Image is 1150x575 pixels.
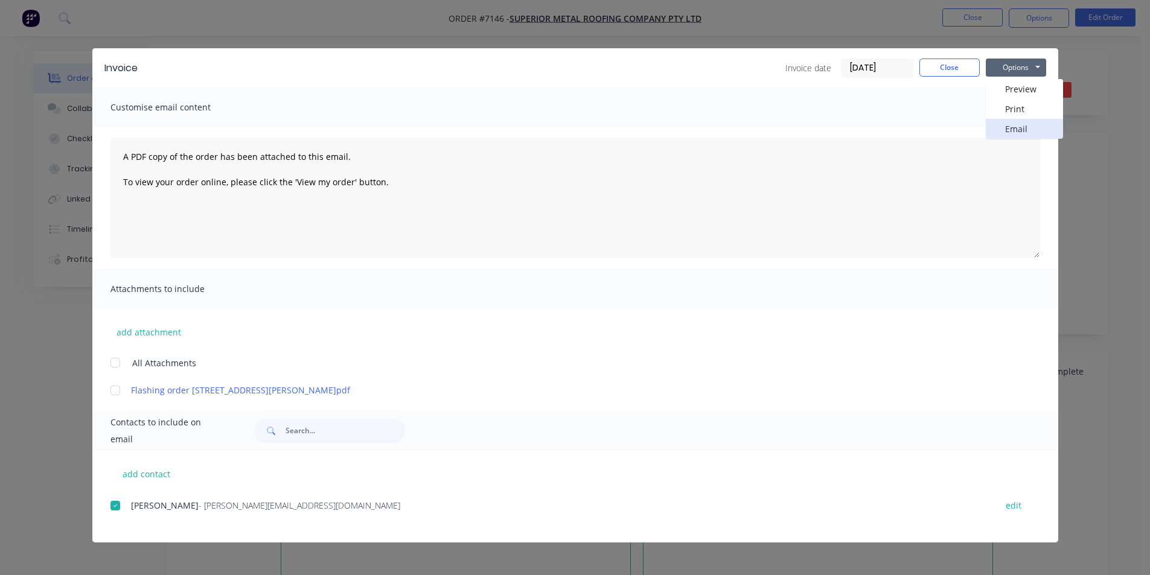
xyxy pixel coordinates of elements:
a: Flashing order [STREET_ADDRESS][PERSON_NAME]pdf [131,384,984,396]
button: Options [986,59,1046,77]
button: Print [986,99,1063,119]
span: All Attachments [132,357,196,369]
span: Attachments to include [110,281,243,297]
button: Email [986,119,1063,139]
span: Contacts to include on email [110,414,225,448]
span: Invoice date [785,62,831,74]
button: Close [919,59,980,77]
button: add attachment [110,323,187,341]
span: [PERSON_NAME] [131,500,199,511]
span: Customise email content [110,99,243,116]
button: edit [998,497,1029,513]
button: Preview [986,79,1063,99]
span: - [PERSON_NAME][EMAIL_ADDRESS][DOMAIN_NAME] [199,500,400,511]
div: Invoice [104,61,138,75]
textarea: A PDF copy of the order has been attached to this email. To view your order online, please click ... [110,138,1040,258]
button: add contact [110,465,183,483]
input: Search... [286,419,405,443]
